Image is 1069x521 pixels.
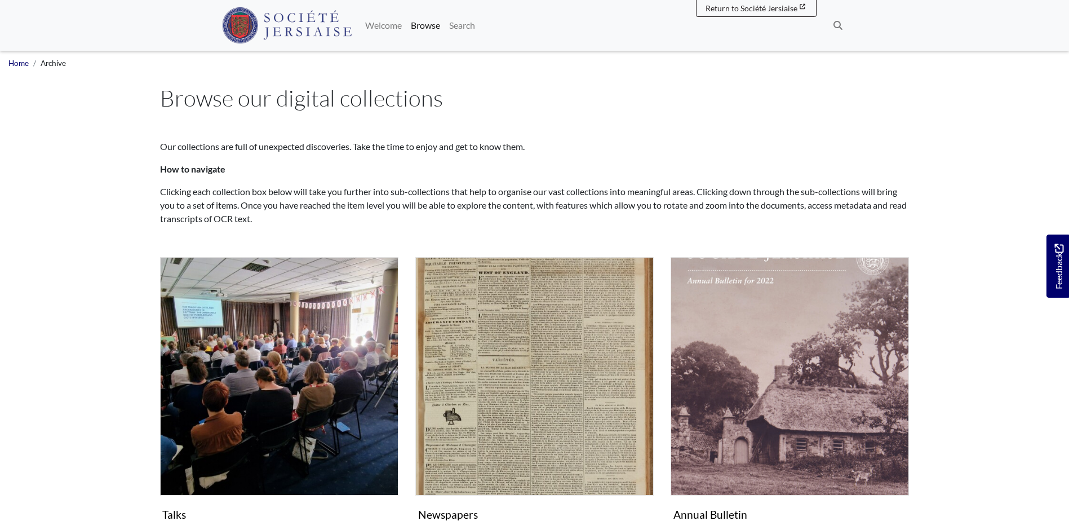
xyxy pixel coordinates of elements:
a: Search [445,14,480,37]
p: Our collections are full of unexpected discoveries. Take the time to enjoy and get to know them. [160,140,910,153]
strong: How to navigate [160,164,225,174]
h1: Browse our digital collections [160,85,910,112]
a: Home [8,59,29,68]
img: Newspapers [415,257,654,496]
a: Browse [406,14,445,37]
span: Return to Société Jersiaise [706,3,797,13]
span: Archive [41,59,66,68]
img: Société Jersiaise [222,7,352,43]
img: Annual Bulletin [671,257,909,496]
span: Feedback [1052,244,1066,289]
img: Talks [160,257,398,496]
a: Welcome [361,14,406,37]
a: Société Jersiaise logo [222,5,352,46]
p: Clicking each collection box below will take you further into sub-collections that help to organi... [160,185,910,226]
a: Would you like to provide feedback? [1046,235,1069,298]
